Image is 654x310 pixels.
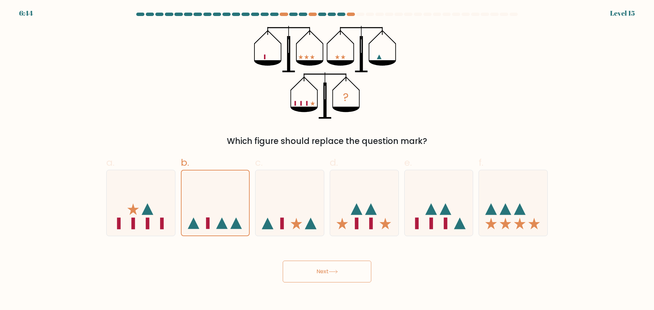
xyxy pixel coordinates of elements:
[479,156,483,169] span: f.
[110,135,544,147] div: Which figure should replace the question mark?
[330,156,338,169] span: d.
[19,8,33,18] div: 6:44
[106,156,114,169] span: a.
[255,156,263,169] span: c.
[404,156,412,169] span: e.
[283,261,371,282] button: Next
[343,89,349,105] tspan: ?
[181,156,189,169] span: b.
[610,8,635,18] div: Level 15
